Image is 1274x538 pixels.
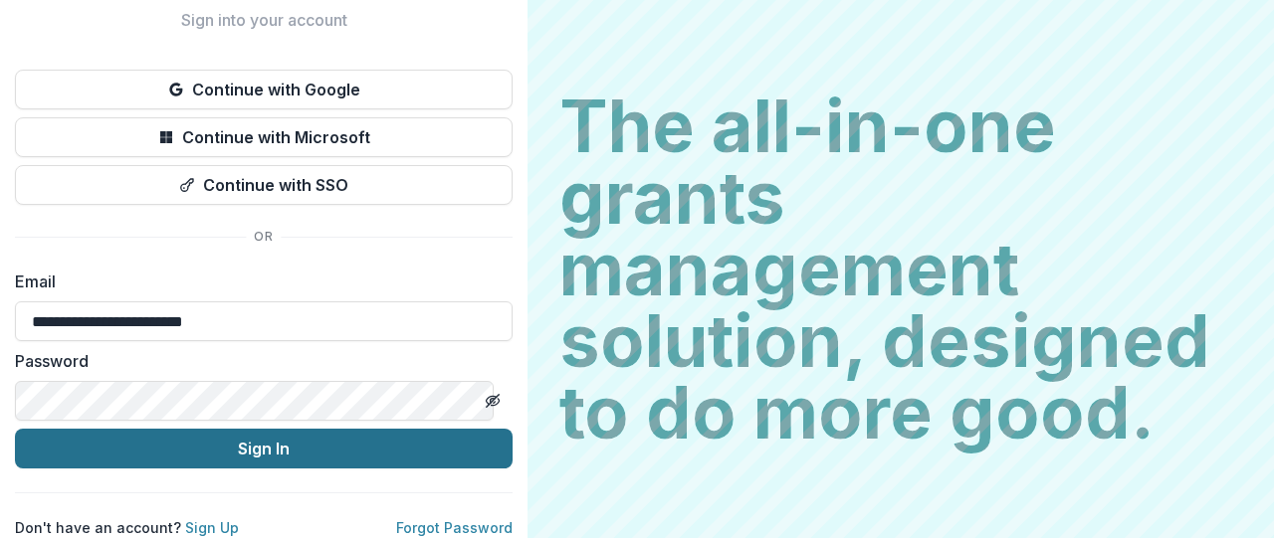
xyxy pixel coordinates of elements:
[15,11,513,30] h2: Sign into your account
[15,117,513,157] button: Continue with Microsoft
[477,385,509,417] button: Toggle password visibility
[15,349,501,373] label: Password
[15,517,239,538] p: Don't have an account?
[15,429,513,468] button: Sign In
[396,519,513,536] a: Forgot Password
[185,519,239,536] a: Sign Up
[15,165,513,205] button: Continue with SSO
[15,70,513,109] button: Continue with Google
[15,269,501,293] label: Email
